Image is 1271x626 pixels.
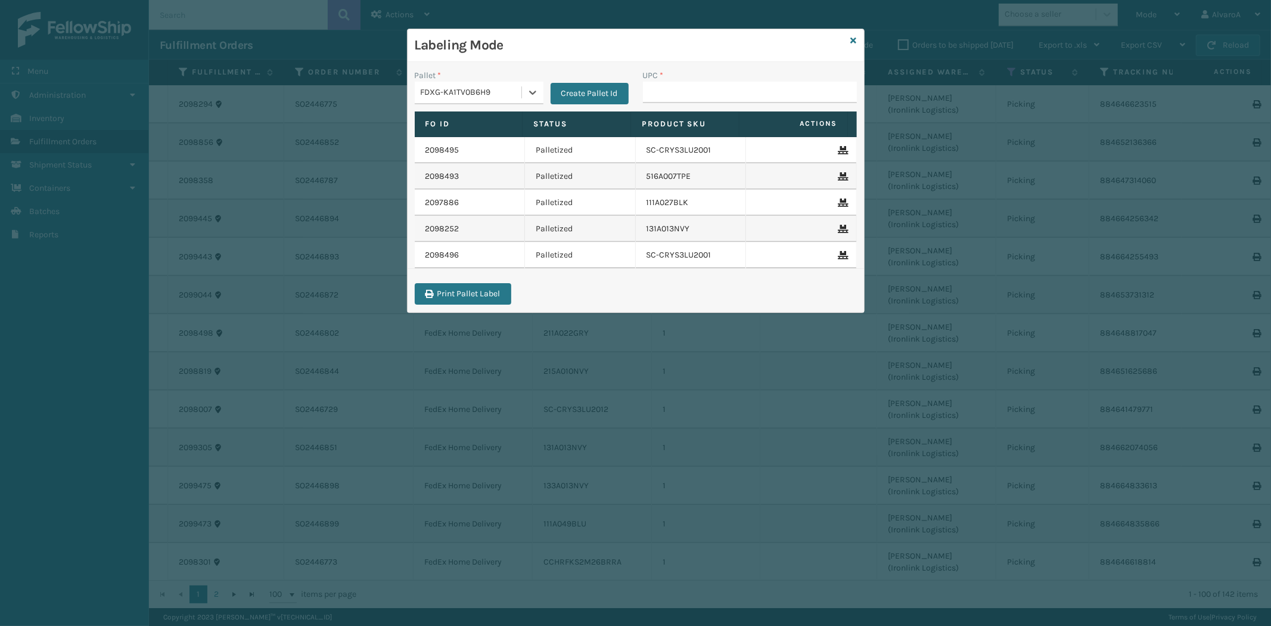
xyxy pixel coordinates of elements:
i: Remove From Pallet [838,199,846,207]
td: Palletized [525,216,636,242]
a: 2098252 [425,223,459,235]
span: Actions [743,114,845,134]
i: Remove From Pallet [838,225,846,233]
button: Create Pallet Id [551,83,629,104]
td: 111A027BLK [636,190,747,216]
button: Print Pallet Label [415,283,511,305]
i: Remove From Pallet [838,146,846,154]
td: Palletized [525,163,636,190]
a: 2098496 [425,249,459,261]
td: Palletized [525,137,636,163]
td: 516A007TPE [636,163,747,190]
td: 131A013NVY [636,216,747,242]
label: UPC [643,69,664,82]
td: Palletized [525,190,636,216]
a: 2098495 [425,144,459,156]
h3: Labeling Mode [415,36,846,54]
td: SC-CRYS3LU2001 [636,137,747,163]
label: Status [533,119,620,129]
div: FDXG-KA1TV0B6H9 [421,86,523,99]
i: Remove From Pallet [838,251,846,259]
label: Pallet [415,69,442,82]
td: SC-CRYS3LU2001 [636,242,747,268]
label: Product SKU [642,119,728,129]
a: 2097886 [425,197,459,209]
a: 2098493 [425,171,459,182]
td: Palletized [525,242,636,268]
label: Fo Id [425,119,512,129]
i: Remove From Pallet [838,172,846,181]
